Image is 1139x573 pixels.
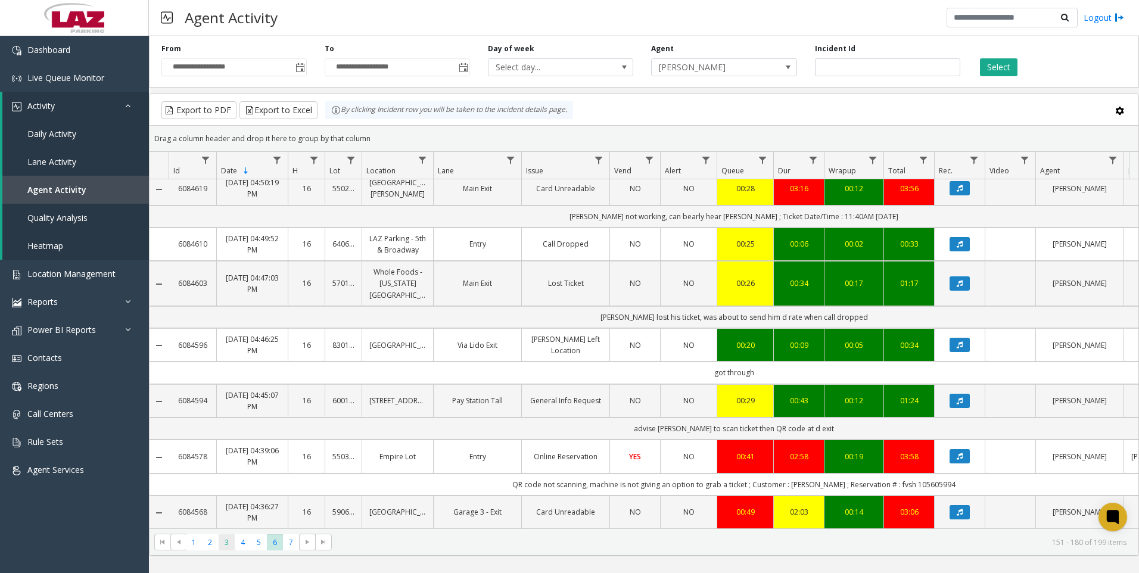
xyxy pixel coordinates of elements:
[630,340,641,350] span: NO
[1043,340,1116,351] a: [PERSON_NAME]
[503,152,519,168] a: Lane Filter Menu
[2,92,149,120] a: Activity
[832,183,876,194] a: 00:12
[12,102,21,111] img: 'icon'
[369,233,426,256] a: LAZ Parking - 5th & Broadway
[891,278,927,289] a: 01:17
[176,506,209,518] a: 6084568
[591,152,607,168] a: Issue Filter Menu
[1043,238,1116,250] a: [PERSON_NAME]
[966,152,982,168] a: Rec. Filter Menu
[239,101,318,119] button: Export to Excel
[724,183,766,194] a: 00:28
[441,238,514,250] a: Entry
[176,451,209,462] a: 6084578
[832,278,876,289] a: 00:17
[339,537,1126,547] kendo-pager-info: 151 - 180 of 199 items
[27,100,55,111] span: Activity
[438,166,454,176] span: Lane
[652,59,767,76] span: [PERSON_NAME]
[617,451,653,462] a: YES
[1043,278,1116,289] a: [PERSON_NAME]
[832,451,876,462] a: 00:19
[27,268,116,279] span: Location Management
[27,44,70,55] span: Dashboard
[529,238,602,250] a: Call Dropped
[161,101,236,119] button: Export to PDF
[617,183,653,194] a: NO
[27,436,63,447] span: Rule Sets
[295,451,318,462] a: 16
[1105,152,1121,168] a: Agent Filter Menu
[1043,395,1116,406] a: [PERSON_NAME]
[721,166,744,176] span: Queue
[724,451,766,462] div: 00:41
[295,278,318,289] a: 16
[1043,183,1116,194] a: [PERSON_NAME]
[27,128,76,139] span: Daily Activity
[630,507,641,517] span: NO
[12,438,21,447] img: 'icon'
[329,166,340,176] span: Lot
[369,266,426,301] a: Whole Foods - [US_STATE][GEOGRAPHIC_DATA]
[2,120,149,148] a: Daily Activity
[331,105,341,115] img: infoIcon.svg
[241,166,251,176] span: Sortable
[1040,166,1060,176] span: Agent
[12,298,21,307] img: 'icon'
[224,501,281,524] a: [DATE] 04:36:27 PM
[781,340,817,351] a: 00:09
[27,156,76,167] span: Lane Activity
[1084,11,1124,24] a: Logout
[150,128,1138,149] div: Drag a column header and drop it here to group by that column
[27,464,84,475] span: Agent Services
[1043,506,1116,518] a: [PERSON_NAME]
[369,451,426,462] a: Empire Lot
[617,395,653,406] a: NO
[283,534,299,550] span: Page 7
[303,537,312,547] span: Go to the next page
[1017,152,1033,168] a: Video Filter Menu
[441,395,514,406] a: Pay Station Tall
[724,506,766,518] div: 00:49
[642,152,658,168] a: Vend Filter Menu
[332,395,354,406] a: 600125
[781,395,817,406] a: 00:43
[668,395,709,406] a: NO
[235,534,251,550] span: Page 4
[369,340,426,351] a: [GEOGRAPHIC_DATA]
[154,534,170,550] span: Go to the first page
[202,534,218,550] span: Page 2
[781,183,817,194] div: 03:16
[150,453,169,462] a: Collapse Details
[529,395,602,406] a: General Info Request
[698,152,714,168] a: Alert Filter Menu
[27,324,96,335] span: Power BI Reports
[224,334,281,356] a: [DATE] 04:46:25 PM
[781,451,817,462] div: 02:58
[891,238,927,250] a: 00:33
[332,183,354,194] a: 550238
[832,340,876,351] a: 00:05
[891,395,927,406] div: 01:24
[668,451,709,462] a: NO
[724,238,766,250] a: 00:25
[332,238,354,250] a: 640601
[488,59,604,76] span: Select day...
[315,534,331,550] span: Go to the last page
[724,278,766,289] a: 00:26
[755,152,771,168] a: Queue Filter Menu
[630,183,641,194] span: NO
[176,278,209,289] a: 6084603
[179,3,284,32] h3: Agent Activity
[12,46,21,55] img: 'icon'
[325,101,573,119] div: By clicking Incident row you will be taken to the incident details page.
[27,408,73,419] span: Call Centers
[269,152,285,168] a: Date Filter Menu
[27,184,86,195] span: Agent Activity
